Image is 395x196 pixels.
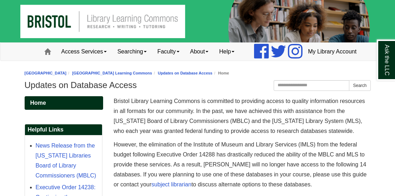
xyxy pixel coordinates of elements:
[114,141,367,187] span: However, the elimination of the Institute of Museum and Library Services (IMLS) from the federal ...
[158,71,212,75] a: Updates on Database Access
[25,124,102,135] h2: Helpful Links
[212,70,229,77] li: Home
[303,43,362,61] a: My Library Account
[72,71,152,75] a: [GEOGRAPHIC_DATA] Learning Commons
[214,43,240,61] a: Help
[30,100,46,106] span: Home
[25,96,103,110] a: Home
[114,98,365,134] span: Bristol Library Learning Commons is committed to providing access to quality information resource...
[25,80,371,90] h1: Updates on Database Access
[349,80,370,91] button: Search
[25,71,67,75] a: [GEOGRAPHIC_DATA]
[36,143,96,179] a: News Release from the [US_STATE] Libraries Board of Library Commissioners (MBLC)
[56,43,112,61] a: Access Services
[152,43,185,61] a: Faculty
[112,43,152,61] a: Searching
[151,181,191,187] a: subject librarian
[25,70,371,77] nav: breadcrumb
[185,43,214,61] a: About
